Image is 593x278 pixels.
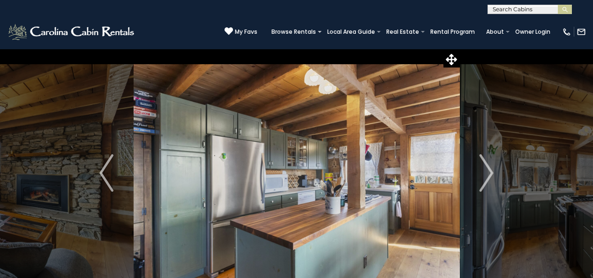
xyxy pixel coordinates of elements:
a: Real Estate [382,25,424,38]
a: Browse Rentals [267,25,321,38]
a: Owner Login [510,25,555,38]
a: About [481,25,509,38]
a: Rental Program [426,25,480,38]
a: Local Area Guide [323,25,380,38]
a: My Favs [225,27,257,37]
span: My Favs [235,28,257,36]
img: phone-regular-white.png [562,27,571,37]
img: arrow [99,154,113,192]
img: arrow [480,154,494,192]
img: mail-regular-white.png [577,27,586,37]
img: White-1-2.png [7,23,137,41]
